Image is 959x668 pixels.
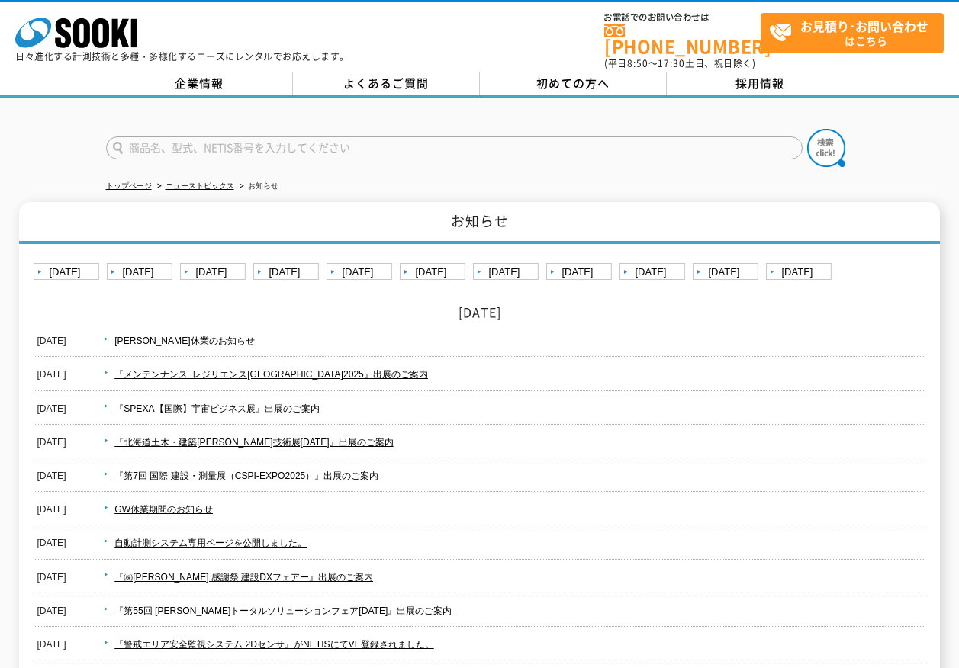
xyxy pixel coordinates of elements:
a: [PERSON_NAME]休業のお知らせ [114,336,254,346]
a: 『北海道土木・建築[PERSON_NAME]技術展[DATE]』出展のご案内 [114,437,393,448]
a: 『㈱[PERSON_NAME] 感謝祭 建設DXフェアー』出展のご案内 [114,572,373,583]
a: [DATE] [766,263,835,282]
a: [DATE] [107,263,176,282]
a: [DATE] [473,263,542,282]
a: GW休業期間のお知らせ [114,504,213,515]
li: お知らせ [237,178,278,194]
dt: [DATE] [37,426,66,451]
h2: [DATE] [34,304,926,320]
a: [DATE] [180,263,249,282]
a: 『SPEXA【国際】宇宙ビジネス展』出展のご案内 [114,403,319,414]
a: 初めての方へ [480,72,667,95]
dt: [DATE] [37,493,66,519]
a: [DATE] [546,263,616,282]
span: 8:50 [627,56,648,70]
a: 自動計測システム専用ページを公開しました。 [114,538,307,548]
span: お電話でのお問い合わせは [604,13,761,22]
a: [DATE] [253,263,323,282]
strong: お見積り･お問い合わせ [800,17,928,35]
a: 企業情報 [106,72,293,95]
a: 採用情報 [667,72,854,95]
a: [DATE] [34,263,103,282]
a: トップページ [106,181,152,190]
a: 『第55回 [PERSON_NAME]トータルソリューションフェア[DATE]』出展のご案内 [114,605,452,616]
a: 『警戒エリア安全監視システム 2Dセンサ』がNETISにてVE登録されました。 [114,639,433,650]
a: 『メンテンナンス･レジリエンス[GEOGRAPHIC_DATA]2025』出展のご案内 [114,369,428,380]
span: 初めての方へ [536,75,610,92]
a: [DATE] [400,263,469,282]
dt: [DATE] [37,358,66,384]
dt: [DATE] [37,459,66,485]
dt: [DATE] [37,324,66,350]
span: (平日 ～ 土日、祝日除く) [604,56,755,70]
a: [DATE] [619,263,689,282]
p: 日々進化する計測技術と多種・多様化するニーズにレンタルでお応えします。 [15,52,349,61]
a: ニューストピックス [166,181,234,190]
dt: [DATE] [37,628,66,654]
a: [PHONE_NUMBER] [604,24,761,55]
dt: [DATE] [37,526,66,552]
img: btn_search.png [807,129,845,167]
a: 『第7回 国際 建設・測量展（CSPI-EXPO2025）』出展のご案内 [114,470,378,481]
dt: [DATE] [37,392,66,418]
a: [DATE] [327,263,396,282]
a: [DATE] [693,263,762,282]
span: はこちら [769,14,943,52]
h1: お知らせ [19,202,940,244]
input: 商品名、型式、NETIS番号を入力してください [106,136,803,159]
a: よくあるご質問 [293,72,480,95]
span: 17:30 [658,56,685,70]
dt: [DATE] [37,594,66,620]
dt: [DATE] [37,560,66,586]
a: お見積り･お問い合わせはこちら [761,13,944,53]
